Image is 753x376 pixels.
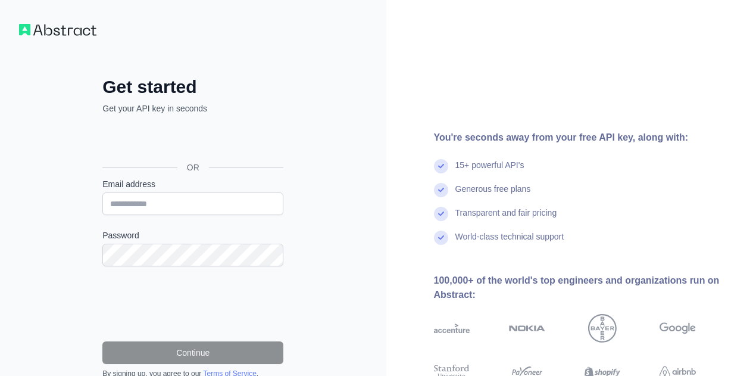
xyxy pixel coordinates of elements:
[455,159,524,183] div: 15+ powerful API's
[434,159,448,173] img: check mark
[96,128,287,154] iframe: Sign in with Google Button
[455,207,557,231] div: Transparent and fair pricing
[102,178,283,190] label: Email address
[434,130,735,145] div: You're seconds away from your free API key, along with:
[19,24,96,36] img: Workflow
[434,274,735,302] div: 100,000+ of the world's top engineers and organizations run on Abstract:
[660,314,696,343] img: google
[102,102,283,114] p: Get your API key in seconds
[434,207,448,221] img: check mark
[102,341,283,364] button: Continue
[102,281,283,327] iframe: reCAPTCHA
[509,314,545,343] img: nokia
[102,229,283,241] label: Password
[588,314,617,343] img: bayer
[177,161,209,173] span: OR
[455,231,564,254] div: World-class technical support
[434,183,448,197] img: check mark
[455,183,531,207] div: Generous free plans
[434,231,448,245] img: check mark
[434,314,470,343] img: accenture
[102,76,283,98] h2: Get started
